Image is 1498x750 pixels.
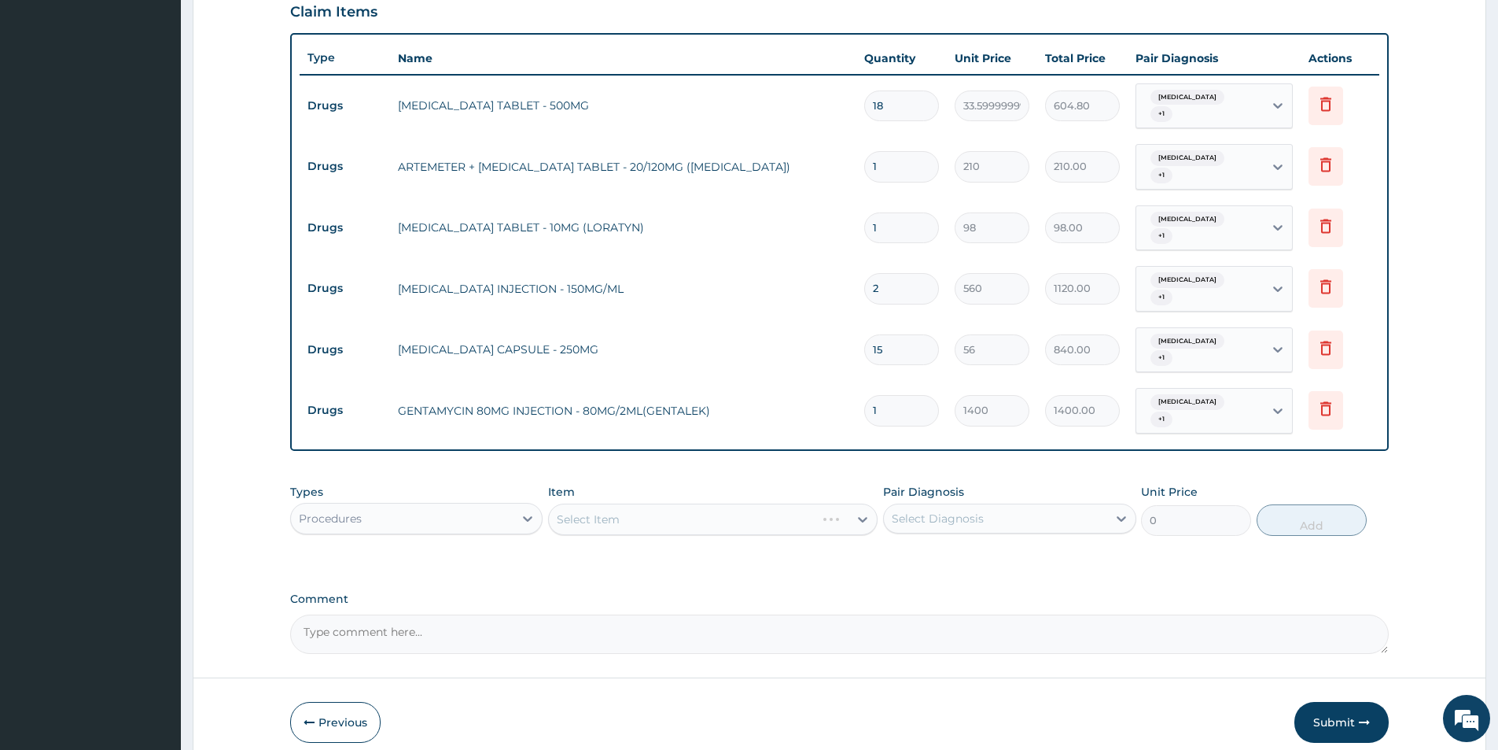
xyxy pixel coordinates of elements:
span: + 1 [1150,168,1172,183]
div: Minimize live chat window [258,8,296,46]
span: + 1 [1150,106,1172,122]
label: Types [290,486,323,499]
span: [MEDICAL_DATA] [1150,272,1224,288]
th: Pair Diagnosis [1128,42,1301,74]
td: [MEDICAL_DATA] INJECTION - 150MG/ML [390,273,856,305]
td: [MEDICAL_DATA] TABLET - 10MG (LORATYN) [390,212,856,243]
button: Submit [1294,702,1389,743]
span: + 1 [1150,290,1172,305]
label: Comment [290,593,1389,606]
label: Item [548,484,575,500]
span: [MEDICAL_DATA] [1150,212,1224,227]
th: Type [300,43,390,72]
span: [MEDICAL_DATA] [1150,394,1224,410]
span: + 1 [1150,412,1172,427]
td: GENTAMYCIN 80MG INJECTION - 80MG/2ML(GENTALEK) [390,395,856,427]
div: Select Diagnosis [892,511,984,526]
label: Unit Price [1141,484,1198,500]
span: We're online! [91,198,217,357]
button: Previous [290,702,381,743]
td: Drugs [300,213,390,242]
span: + 1 [1150,350,1172,366]
h3: Claim Items [290,4,377,21]
td: Drugs [300,274,390,303]
span: [MEDICAL_DATA] [1150,150,1224,166]
span: + 1 [1150,228,1172,244]
td: Drugs [300,335,390,364]
td: [MEDICAL_DATA] CAPSULE - 250MG [390,334,856,365]
button: Add [1257,504,1367,536]
label: Pair Diagnosis [883,484,964,500]
td: [MEDICAL_DATA] TABLET - 500MG [390,90,856,121]
div: Procedures [299,511,362,526]
th: Total Price [1037,42,1128,74]
div: Chat with us now [82,88,264,109]
img: d_794563401_company_1708531726252_794563401 [29,79,64,118]
th: Actions [1301,42,1379,74]
td: ARTEMETER + [MEDICAL_DATA] TABLET - 20/120MG ([MEDICAL_DATA]) [390,151,856,183]
th: Unit Price [947,42,1037,74]
td: Drugs [300,152,390,181]
th: Name [390,42,856,74]
span: [MEDICAL_DATA] [1150,334,1224,349]
td: Drugs [300,91,390,120]
td: Drugs [300,396,390,425]
th: Quantity [856,42,947,74]
textarea: Type your message and hit 'Enter' [8,430,300,485]
span: [MEDICAL_DATA] [1150,90,1224,105]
